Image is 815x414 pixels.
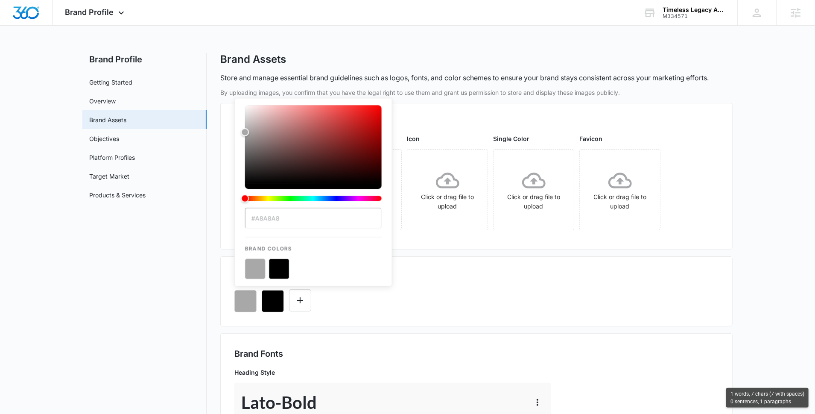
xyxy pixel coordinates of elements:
h2: Brand Profile [82,53,207,66]
a: Objectives [89,134,119,143]
p: Heading Style [234,368,551,377]
div: color-picker [245,105,382,208]
a: Brand Assets [89,115,126,124]
span: Click or drag file to upload [407,150,488,230]
div: color-picker-container [245,105,382,279]
h2: Logos [234,117,719,130]
h2: Brand Fonts [234,347,719,360]
h1: Brand Assets [220,53,286,66]
p: Brand Colors [245,237,382,253]
input: color-picker-input [245,208,382,228]
a: Platform Profiles [89,153,135,162]
a: Target Market [89,172,129,181]
p: Icon [407,134,488,143]
p: Store and manage essential brand guidelines such as logos, fonts, and color schemes to ensure you... [220,73,709,83]
div: Hue [245,196,382,201]
div: account id [663,13,725,19]
div: Click or drag file to upload [580,169,660,211]
span: Click or drag file to upload [580,150,660,230]
a: Products & Services [89,191,146,200]
span: Click or drag file to upload [494,150,574,230]
div: Click or drag file to upload [494,169,574,211]
a: Overview [89,97,116,106]
div: Click or drag file to upload [407,169,488,211]
p: Single Color [493,134,574,143]
a: Getting Started [89,78,132,87]
button: Edit Color [289,289,311,311]
p: By uploading images, you confirm that you have the legal right to use them and grant us permissio... [220,88,733,97]
span: Brand Profile [65,8,114,17]
div: account name [663,6,725,13]
div: Color [245,105,382,184]
p: Favicon [579,134,660,143]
